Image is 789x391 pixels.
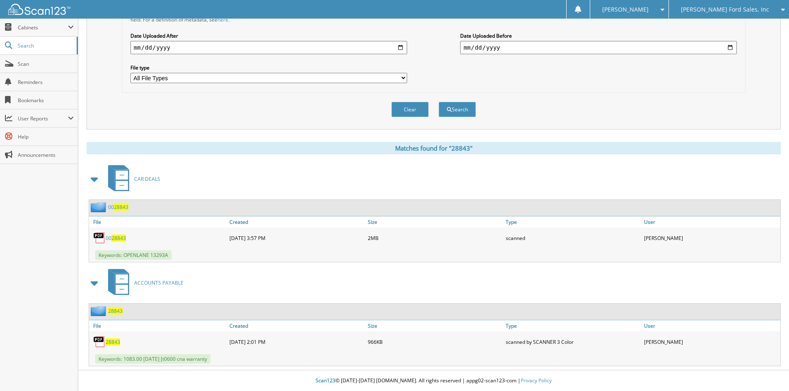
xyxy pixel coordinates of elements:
[642,230,780,246] div: [PERSON_NAME]
[93,336,106,348] img: PDF.png
[91,306,108,316] img: folder2.png
[103,163,160,195] a: CAR DEALS
[316,377,335,384] span: Scan123
[391,102,429,117] button: Clear
[95,354,210,364] span: Keywords: 1083.00 [DATE] [t0600 cna warranty
[103,266,183,299] a: ACCOUNTS PAYABLE
[227,216,366,228] a: Created
[87,142,781,154] div: Matches found for "28843"
[217,16,228,23] a: here
[642,216,780,228] a: User
[108,204,128,211] a: 0028843
[18,24,68,31] span: Cabinets
[460,41,737,54] input: end
[18,60,74,67] span: Scan
[106,235,126,242] a: 0028843
[134,175,160,182] span: CAR DEALS
[602,7,649,12] span: [PERSON_NAME]
[18,79,74,86] span: Reminders
[130,41,407,54] input: start
[93,232,106,244] img: PDF.png
[134,279,183,286] span: ACCOUNTS PAYABLE
[130,64,407,71] label: File type
[18,42,72,49] span: Search
[439,102,476,117] button: Search
[642,320,780,331] a: User
[748,351,789,391] iframe: Chat Widget
[366,230,504,246] div: 2MB
[89,320,227,331] a: File
[227,230,366,246] div: [DATE] 3:57 PM
[91,202,108,212] img: folder2.png
[130,32,407,39] label: Date Uploaded After
[521,377,552,384] a: Privacy Policy
[18,151,74,158] span: Announcements
[504,333,642,350] div: scanned by SCANNER 3 Color
[227,320,366,331] a: Created
[366,216,504,228] a: Size
[95,250,171,260] span: Keywords: OPENLANE 13293A
[106,338,120,345] a: 28843
[504,320,642,331] a: Type
[89,216,227,228] a: File
[18,97,74,104] span: Bookmarks
[108,307,123,314] a: 28843
[111,235,126,242] span: 28843
[681,7,769,12] span: [PERSON_NAME] Ford Sales, Inc
[460,32,737,39] label: Date Uploaded Before
[504,230,642,246] div: scanned
[504,216,642,228] a: Type
[366,333,504,350] div: 966KB
[18,115,68,122] span: User Reports
[114,204,128,211] span: 28843
[18,133,74,140] span: Help
[227,333,366,350] div: [DATE] 2:01 PM
[366,320,504,331] a: Size
[78,371,789,391] div: © [DATE]-[DATE] [DOMAIN_NAME]. All rights reserved | appg02-scan123-com |
[8,4,70,15] img: scan123-logo-white.svg
[642,333,780,350] div: [PERSON_NAME]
